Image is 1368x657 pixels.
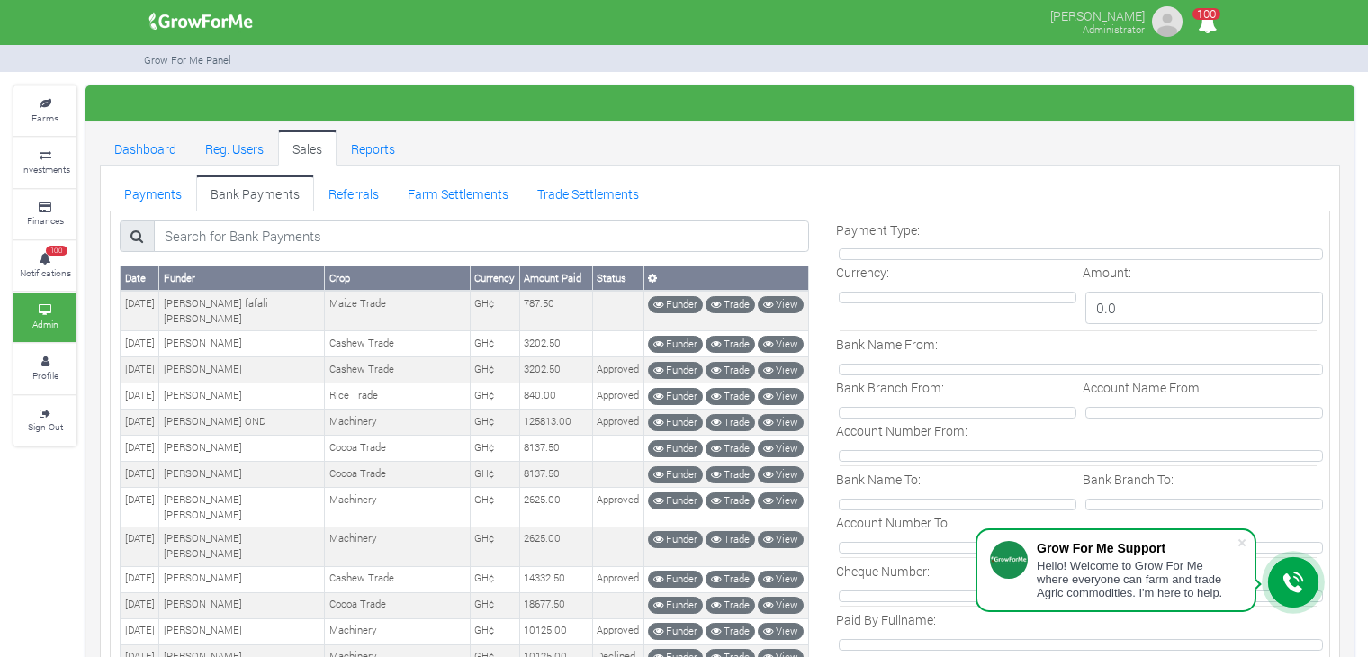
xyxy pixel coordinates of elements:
td: [PERSON_NAME] [159,436,325,462]
a: 100 Notifications [13,241,76,291]
td: Approved [592,383,643,409]
td: GH¢ [470,592,519,618]
i: Notifications [1190,4,1225,44]
a: Funder [648,414,703,431]
td: GH¢ [470,383,519,409]
a: Trade [706,623,755,640]
a: Funder [648,440,703,457]
a: Funder [648,362,703,379]
td: [PERSON_NAME] [159,618,325,644]
td: Maize Trade [325,291,470,330]
a: View [758,440,804,457]
td: Approved [592,488,643,527]
td: Cashew Trade [325,357,470,383]
label: Bank Branch To: [1083,470,1174,489]
a: Trade [706,571,755,588]
td: 14332.50 [519,566,592,592]
small: Profile [32,369,58,382]
a: Funder [648,492,703,509]
td: 2625.00 [519,488,592,527]
a: View [758,597,804,614]
td: 8137.50 [519,436,592,462]
a: Reg. Users [191,130,278,166]
td: [PERSON_NAME] [PERSON_NAME] [159,488,325,527]
small: Grow For Me Panel [144,53,231,67]
a: Profile [13,344,76,393]
td: Cashew Trade [325,331,470,357]
td: Machinery [325,526,470,566]
span: 100 [1192,8,1220,20]
td: [DATE] [121,618,159,644]
p: 0.0 [1085,292,1323,324]
small: Finances [27,214,64,227]
td: GH¢ [470,357,519,383]
label: Account Number To: [836,513,950,532]
div: Hello! Welcome to Grow For Me where everyone can farm and trade Agric commodities. I'm here to help. [1037,559,1237,599]
a: Trade [706,388,755,405]
a: Trade Settlements [523,175,653,211]
label: Currency: [836,263,889,282]
td: GH¢ [470,526,519,566]
a: Trade [706,336,755,353]
th: Date [121,266,159,291]
a: Funder [648,388,703,405]
div: Grow For Me Support [1037,541,1237,555]
td: GH¢ [470,462,519,488]
td: Approved [592,618,643,644]
a: View [758,388,804,405]
td: [PERSON_NAME] [159,566,325,592]
td: [DATE] [121,291,159,330]
td: [DATE] [121,526,159,566]
td: GH¢ [470,488,519,527]
td: Machinery [325,618,470,644]
a: View [758,336,804,353]
a: Payments [110,175,196,211]
td: Approved [592,357,643,383]
td: Approved [592,409,643,436]
td: [DATE] [121,488,159,527]
td: GH¢ [470,436,519,462]
td: [DATE] [121,331,159,357]
a: View [758,414,804,431]
td: [PERSON_NAME] [PERSON_NAME] [159,526,325,566]
a: Trade [706,466,755,483]
p: [PERSON_NAME] [1050,4,1145,25]
th: Amount Paid [519,266,592,291]
a: Funder [648,296,703,313]
td: Approved [592,566,643,592]
a: Trade [706,597,755,614]
a: View [758,623,804,640]
a: View [758,571,804,588]
a: Trade [706,531,755,548]
td: 10125.00 [519,618,592,644]
td: GH¢ [470,331,519,357]
input: Search for Bank Payments [154,220,809,253]
td: 840.00 [519,383,592,409]
label: Account Number From: [836,421,967,440]
td: GH¢ [470,409,519,436]
label: Payment Type: [836,220,920,239]
label: Amount: [1083,263,1131,282]
td: Cocoa Trade [325,462,470,488]
small: Notifications [20,266,71,279]
a: Trade [706,440,755,457]
td: 3202.50 [519,357,592,383]
td: Machinery [325,488,470,527]
td: 787.50 [519,291,592,330]
td: [DATE] [121,462,159,488]
td: GH¢ [470,291,519,330]
a: View [758,492,804,509]
th: Crop [325,266,470,291]
td: 2625.00 [519,526,592,566]
td: [PERSON_NAME] [159,357,325,383]
td: [PERSON_NAME] OND [159,409,325,436]
th: Currency [470,266,519,291]
a: Trade [706,414,755,431]
span: 100 [46,246,67,256]
td: Cocoa Trade [325,436,470,462]
a: 100 [1190,17,1225,34]
small: Investments [21,163,70,175]
label: Cheque Number: [836,562,930,580]
a: View [758,362,804,379]
td: Cocoa Trade [325,592,470,618]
